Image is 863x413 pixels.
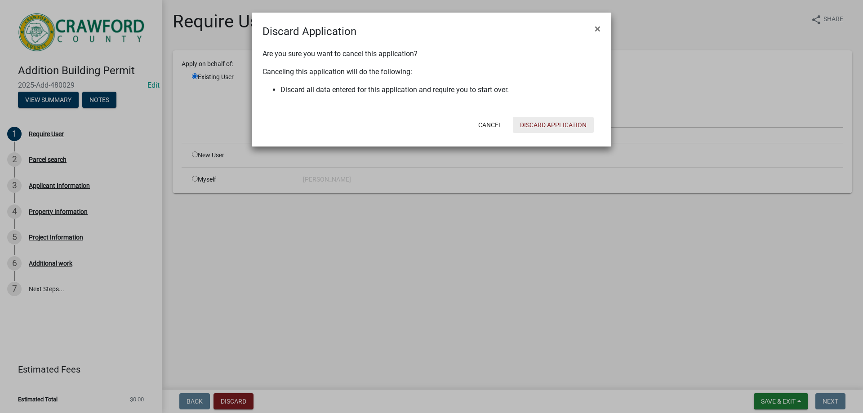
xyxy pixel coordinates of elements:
p: Are you sure you want to cancel this application? [262,49,601,59]
p: Canceling this application will do the following: [262,67,601,77]
h4: Discard Application [262,23,356,40]
button: Cancel [471,117,509,133]
li: Discard all data entered for this application and require you to start over. [280,84,601,95]
button: Discard Application [513,117,594,133]
button: Close [587,16,608,41]
span: × [595,22,601,35]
